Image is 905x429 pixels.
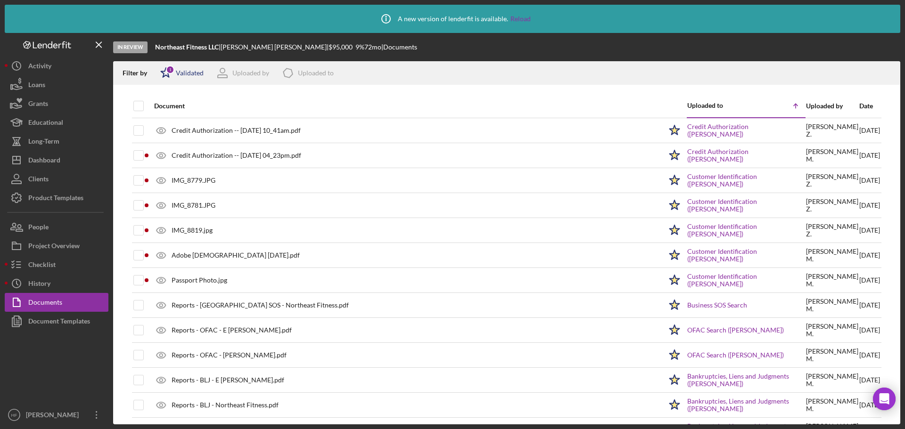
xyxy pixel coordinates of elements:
[329,43,353,51] span: $95,000
[806,123,858,138] div: [PERSON_NAME] Z .
[510,15,531,23] a: Reload
[24,405,85,427] div: [PERSON_NAME]
[172,202,215,209] div: IMG_8781.JPG
[374,7,531,31] div: A new version of lenderfit is available.
[355,43,364,51] div: 9 %
[859,219,880,242] div: [DATE]
[28,113,63,134] div: Educational
[806,248,858,263] div: [PERSON_NAME] M .
[172,177,215,184] div: IMG_8779.JPG
[5,75,108,94] button: Loans
[806,323,858,338] div: [PERSON_NAME] M .
[381,43,417,51] div: | Documents
[5,113,108,132] button: Educational
[859,194,880,217] div: [DATE]
[806,198,858,213] div: [PERSON_NAME] Z .
[687,198,805,213] a: Customer Identification ([PERSON_NAME])
[5,170,108,188] button: Clients
[5,188,108,207] button: Product Templates
[172,127,301,134] div: Credit Authorization -- [DATE] 10_41am.pdf
[154,102,662,110] div: Document
[28,57,51,78] div: Activity
[5,57,108,75] a: Activity
[232,69,269,77] div: Uploaded by
[687,248,805,263] a: Customer Identification ([PERSON_NAME])
[172,351,287,359] div: Reports - OFAC - [PERSON_NAME].pdf
[28,188,83,210] div: Product Templates
[873,388,896,410] div: Open Intercom Messenger
[806,397,858,413] div: [PERSON_NAME] M .
[172,152,301,159] div: Credit Authorization -- [DATE] 04_23pm.pdf
[28,132,59,153] div: Long-Term
[113,41,148,53] div: In Review
[5,274,108,293] button: History
[172,227,213,234] div: IMG_8819.jpg
[11,413,17,418] text: HF
[687,351,784,359] a: OFAC Search ([PERSON_NAME])
[859,243,880,267] div: [DATE]
[687,148,805,163] a: Credit Authorization ([PERSON_NAME])
[172,301,349,309] div: Reports - [GEOGRAPHIC_DATA] SOS - Northeast Fitness.pdf
[687,397,805,413] a: Bankruptcies, Liens and Judgments ([PERSON_NAME])
[298,69,334,77] div: Uploaded to
[5,255,108,274] button: Checklist
[5,151,108,170] button: Dashboard
[859,318,880,342] div: [DATE]
[123,69,154,77] div: Filter by
[172,326,292,334] div: Reports - OFAC - E [PERSON_NAME].pdf
[28,218,49,239] div: People
[28,293,62,314] div: Documents
[806,223,858,238] div: [PERSON_NAME] Z .
[5,312,108,331] button: Document Templates
[859,293,880,317] div: [DATE]
[5,132,108,151] button: Long-Term
[859,393,880,417] div: [DATE]
[687,326,784,334] a: OFAC Search ([PERSON_NAME])
[806,148,858,163] div: [PERSON_NAME] M .
[155,43,219,51] b: Northeast Fitness LLC
[859,119,880,143] div: [DATE]
[859,268,880,292] div: [DATE]
[172,401,279,409] div: Reports - BLJ - Northeast Fitness.pdf
[5,218,108,236] button: People
[28,274,50,295] div: History
[687,173,805,188] a: Customer Identification ([PERSON_NAME])
[176,69,204,77] div: Validated
[859,102,880,110] div: Date
[859,169,880,192] div: [DATE]
[687,102,746,109] div: Uploaded to
[5,236,108,255] button: Project Overview
[687,301,747,309] a: Business SOS Search
[28,151,60,172] div: Dashboard
[5,405,108,424] button: HF[PERSON_NAME]
[364,43,381,51] div: 72 mo
[172,376,284,384] div: Reports - BLJ - E [PERSON_NAME].pdf
[806,348,858,363] div: [PERSON_NAME] M .
[28,170,49,191] div: Clients
[859,343,880,367] div: [DATE]
[28,236,80,258] div: Project Overview
[806,273,858,288] div: [PERSON_NAME] M .
[5,293,108,312] a: Documents
[166,65,174,74] div: 1
[806,102,858,110] div: Uploaded by
[806,372,858,388] div: [PERSON_NAME] M .
[28,312,90,333] div: Document Templates
[155,43,221,51] div: |
[221,43,329,51] div: [PERSON_NAME] [PERSON_NAME] |
[687,273,805,288] a: Customer Identification ([PERSON_NAME])
[859,144,880,167] div: [DATE]
[172,276,227,284] div: Passport Photo.jpg
[28,75,45,97] div: Loans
